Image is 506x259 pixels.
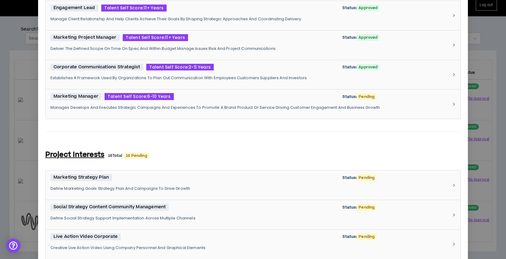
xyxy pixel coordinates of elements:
div: Marketing Project ManagerTalent Self Score:11+ YearsStatus:ApprovedDeliver The Defined Scope On T... [46,31,461,60]
span: right [452,213,456,216]
div: Social Strategy Content Community ManagementStatus:PendingDefine Social Strategy Support Implemen... [46,200,461,229]
span: Talent Self Score: 11+ Years [123,34,188,41]
span: Live Action Video Corporate [50,233,121,240]
div: Marketing Strategy PlanStatus:PendingDefine Marketing Goals Strategy Plan And Campaigns To Drive ... [46,170,461,200]
span: Status: [342,234,357,239]
span: Status: [342,175,357,180]
span: Pending [357,204,376,211]
span: Talent Self Score: 11+ Years [101,5,167,11]
div: Live Action Video CorporateStatus:PendingCreative Live Action Video Using Company Personnel And G... [46,230,461,259]
span: Status: [342,35,357,40]
span: Social Strategy Content Community Management [50,204,169,211]
span: Marketing Strategy Plan [50,174,112,181]
span: Approved [357,64,379,70]
div: Open Intercom Messenger [6,238,21,253]
h5: Project Interests [45,150,105,160]
span: Status: [342,5,357,11]
span: Corporate Communications Strategist [50,64,143,71]
span: Marketing Project Manager [50,34,120,41]
span: Talent Self Score: 2-5 Years [146,64,214,71]
span: Talent Self Score: 6-10 Years [105,93,174,100]
span: Status: [342,205,357,210]
div: Corporate Communications StrategistTalent Self Score:2-5 YearsStatus:ApprovedEstablishes A Framew... [46,60,461,89]
p: Manage Client Relationship And Help Clients Achieve Their Goals By Shaping Strategic Approaches A... [50,16,449,22]
span: Pending [357,93,376,100]
div: Marketing ManagerTalent Self Score:6-10 YearsStatus:PendingManages Develops And Executes Strategi... [46,89,461,119]
span: Approved [357,34,379,41]
p: Define Marketing Goals Strategy Plan And Campaigns To Drive Growth [50,186,449,191]
p: Define Social Strategy Support Implementation Across Multiple Channels [50,215,449,221]
p: Establishes A Framework Used By Organizations To Plan Out Communication With Employees Customers ... [50,75,449,81]
span: Approved [357,5,379,11]
span: 16 Total [108,153,122,158]
p: Manages Develops And Executes Strategic Campaigns And Experiences To Promote A Brand Product Or S... [50,105,449,110]
span: right [452,73,456,76]
p: Deliver The Defined Scope On Time On Spec And Within Budget Manage Issues Risk And Project Commun... [50,46,449,51]
span: Engagement Lead [50,5,98,11]
span: 16 Pending [124,153,149,159]
span: right [452,44,456,47]
div: Engagement LeadTalent Self Score:11+ YearsStatus:ApprovedManage Client Relationship And Help Clie... [46,1,461,30]
span: right [452,14,456,17]
span: Marketing Manager [50,93,102,100]
span: right [452,102,456,106]
span: Status: [342,64,357,70]
span: right [452,243,456,246]
span: Pending [357,174,376,181]
span: Pending [357,233,376,240]
span: Status: [342,94,357,99]
p: Creative Live Action Video Using Company Personnel And Graphical Elements [50,245,449,251]
span: right [452,183,456,187]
